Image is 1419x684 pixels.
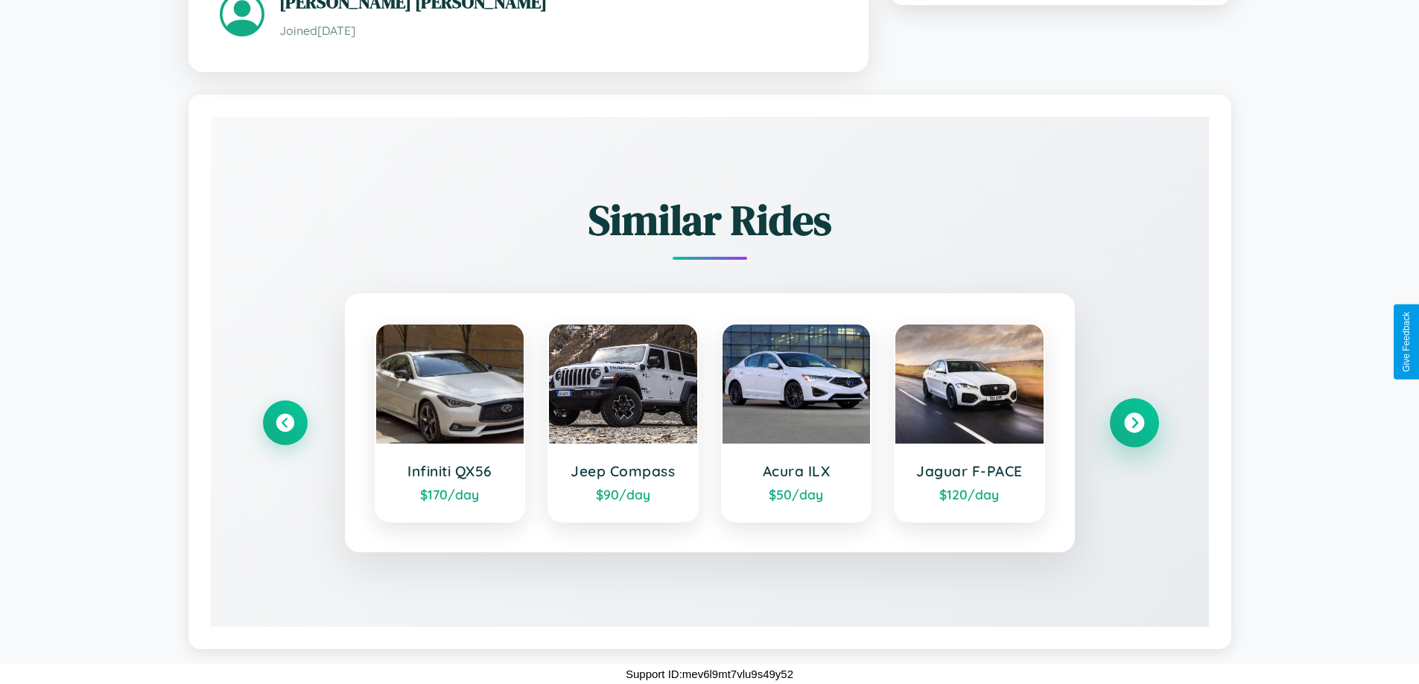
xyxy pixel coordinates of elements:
[910,486,1029,502] div: $ 120 /day
[721,323,872,522] a: Acura ILX$50/day
[737,462,856,480] h3: Acura ILX
[279,20,837,42] p: Joined [DATE]
[263,191,1157,249] h2: Similar Rides
[564,486,682,502] div: $ 90 /day
[547,323,699,522] a: Jeep Compass$90/day
[391,486,509,502] div: $ 170 /day
[375,323,526,522] a: Infiniti QX56$170/day
[564,462,682,480] h3: Jeep Compass
[391,462,509,480] h3: Infiniti QX56
[737,486,856,502] div: $ 50 /day
[894,323,1045,522] a: Jaguar F-PACE$120/day
[1401,312,1412,372] div: Give Feedback
[626,664,793,684] p: Support ID: mev6l9mt7vlu9s49y52
[910,462,1029,480] h3: Jaguar F-PACE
